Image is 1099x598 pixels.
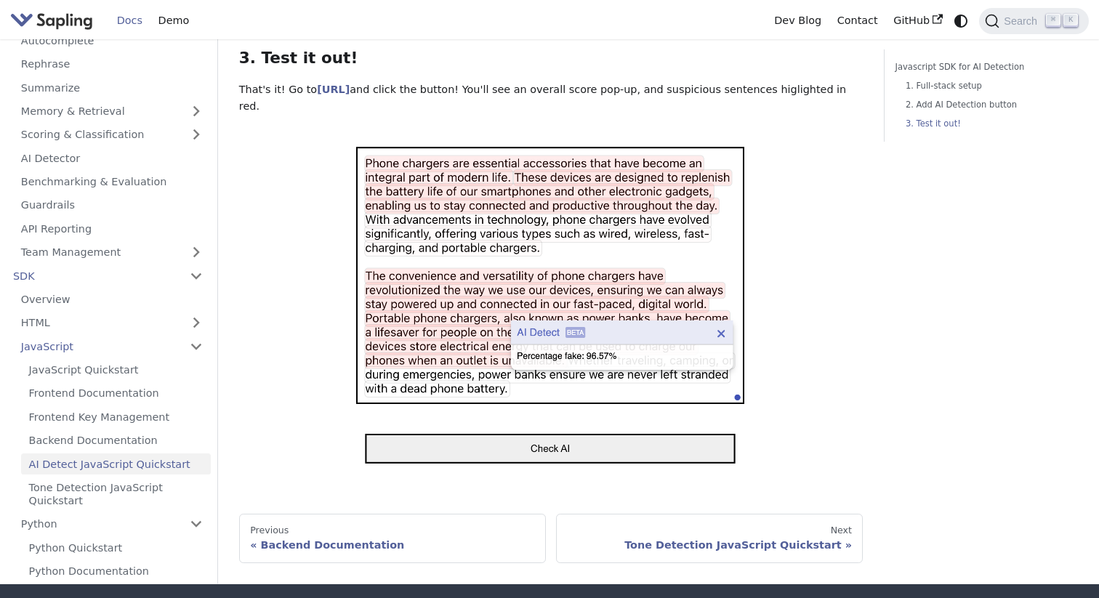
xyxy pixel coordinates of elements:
a: Dev Blog [766,9,829,32]
img: ai_detect_sdk_2.png [348,136,754,474]
a: 1. Full-stack setup [906,79,1068,93]
button: Switch between dark and light mode (currently system mode) [951,10,972,31]
div: Tone Detection JavaScript Quickstart [568,538,852,551]
a: Backend Documentation [21,429,211,450]
a: GitHub [885,9,950,32]
a: Summarize [13,77,211,98]
a: 3. Test it out! [906,117,1068,131]
a: HTML [13,312,211,334]
h3: 3. Test it out! [239,49,863,68]
a: Docs [109,9,150,32]
a: Javascript SDK for AI Detection [895,60,1073,74]
button: Collapse sidebar category 'SDK' [182,265,211,286]
p: That's it! Go to and click the button! You'll see an overall score pop-up, and suspicious sentenc... [239,81,863,116]
a: Contact [829,9,886,32]
a: JavaScript Quickstart [21,359,211,380]
a: Python Quickstart [21,537,211,558]
a: [URL] [317,84,350,95]
a: AI Detector [13,148,211,169]
a: Frontend Documentation [21,383,211,404]
a: PreviousBackend Documentation [239,514,546,563]
a: Scoring & Classification [13,124,211,145]
div: Next [568,525,852,536]
a: Demo [150,9,197,32]
a: Sapling.ai [10,10,98,31]
span: Search [999,15,1046,27]
a: Python [13,514,211,535]
a: 2. Add AI Detection button [906,98,1068,112]
a: Frontend Key Management [21,406,211,427]
a: Guardrails [13,195,211,216]
button: Search (Command+K) [979,8,1088,34]
kbd: K [1063,14,1078,27]
a: Overview [13,288,211,310]
div: Backend Documentation [250,538,534,551]
a: Memory & Retrieval [13,100,211,121]
a: API Reporting [13,218,211,239]
img: Sapling.ai [10,10,93,31]
a: JavaScript [13,336,211,357]
a: Benchmarking & Evaluation [13,171,211,192]
a: Tone Detection JavaScript Quickstart [21,477,211,511]
kbd: ⌘ [1046,14,1060,27]
a: Python Documentation [21,560,211,581]
a: Team Management [13,241,211,262]
a: SDK [5,265,182,286]
div: Previous [250,525,534,536]
a: NextTone Detection JavaScript Quickstart [556,514,863,563]
a: AI Detect JavaScript Quickstart [21,453,211,474]
a: Autocomplete [13,30,211,51]
a: Rephrase [13,53,211,74]
nav: Docs pages [239,514,863,563]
